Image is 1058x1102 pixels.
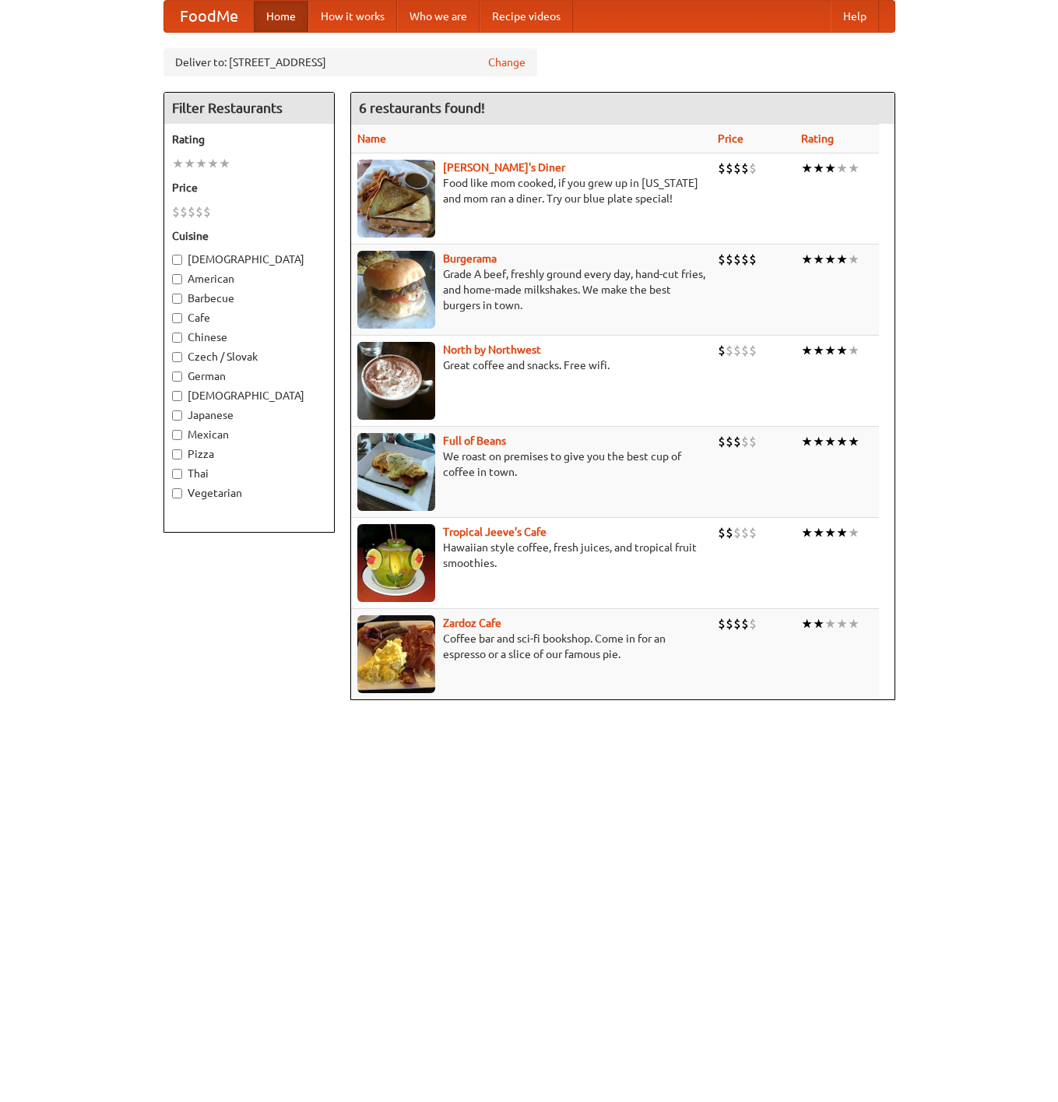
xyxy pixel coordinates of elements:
[172,180,326,195] h5: Price
[172,255,182,265] input: [DEMOGRAPHIC_DATA]
[836,615,848,632] li: ★
[824,251,836,268] li: ★
[397,1,480,32] a: Who we are
[164,93,334,124] h4: Filter Restaurants
[207,155,219,172] li: ★
[357,540,705,571] p: Hawaiian style coffee, fresh juices, and tropical fruit smoothies.
[357,160,435,238] img: sallys.jpg
[801,160,813,177] li: ★
[188,203,195,220] li: $
[172,294,182,304] input: Barbecue
[813,615,824,632] li: ★
[813,251,824,268] li: ★
[172,388,326,403] label: [DEMOGRAPHIC_DATA]
[726,615,733,632] li: $
[254,1,308,32] a: Home
[733,342,741,359] li: $
[163,48,537,76] div: Deliver to: [STREET_ADDRESS]
[836,524,848,541] li: ★
[726,160,733,177] li: $
[443,435,506,447] a: Full of Beans
[184,155,195,172] li: ★
[172,368,326,384] label: German
[443,161,565,174] a: [PERSON_NAME]'s Diner
[741,524,749,541] li: $
[357,357,705,373] p: Great coffee and snacks. Free wifi.
[172,310,326,326] label: Cafe
[848,524,859,541] li: ★
[801,132,834,145] a: Rating
[172,466,326,481] label: Thai
[824,524,836,541] li: ★
[718,132,743,145] a: Price
[203,203,211,220] li: $
[813,524,824,541] li: ★
[831,1,879,32] a: Help
[172,407,326,423] label: Japanese
[718,160,726,177] li: $
[836,342,848,359] li: ★
[824,615,836,632] li: ★
[172,427,326,442] label: Mexican
[733,251,741,268] li: $
[726,342,733,359] li: $
[195,203,203,220] li: $
[172,329,326,345] label: Chinese
[172,313,182,323] input: Cafe
[726,524,733,541] li: $
[180,203,188,220] li: $
[443,343,541,356] b: North by Northwest
[718,251,726,268] li: $
[443,526,547,538] b: Tropical Jeeve's Cafe
[219,155,230,172] li: ★
[164,1,254,32] a: FoodMe
[357,449,705,480] p: We roast on premises to give you the best cup of coffee in town.
[718,524,726,541] li: $
[172,274,182,284] input: American
[801,524,813,541] li: ★
[172,203,180,220] li: $
[718,615,726,632] li: $
[308,1,397,32] a: How it works
[848,342,859,359] li: ★
[172,446,326,462] label: Pizza
[749,524,757,541] li: $
[813,160,824,177] li: ★
[733,160,741,177] li: $
[813,342,824,359] li: ★
[172,485,326,501] label: Vegetarian
[172,391,182,401] input: [DEMOGRAPHIC_DATA]
[172,349,326,364] label: Czech / Slovak
[749,160,757,177] li: $
[741,433,749,450] li: $
[848,160,859,177] li: ★
[172,132,326,147] h5: Rating
[443,252,497,265] b: Burgerama
[726,433,733,450] li: $
[359,100,485,115] ng-pluralize: 6 restaurants found!
[357,175,705,206] p: Food like mom cooked, if you grew up in [US_STATE] and mom ran a diner. Try our blue plate special!
[172,488,182,498] input: Vegetarian
[443,617,501,629] a: Zardoz Cafe
[357,132,386,145] a: Name
[801,342,813,359] li: ★
[733,524,741,541] li: $
[172,371,182,382] input: German
[801,615,813,632] li: ★
[848,615,859,632] li: ★
[172,290,326,306] label: Barbecue
[726,251,733,268] li: $
[741,615,749,632] li: $
[357,433,435,511] img: beans.jpg
[824,433,836,450] li: ★
[741,160,749,177] li: $
[357,631,705,662] p: Coffee bar and sci-fi bookshop. Come in for an espresso or a slice of our famous pie.
[848,251,859,268] li: ★
[749,251,757,268] li: $
[172,410,182,421] input: Japanese
[733,433,741,450] li: $
[172,228,326,244] h5: Cuisine
[848,433,859,450] li: ★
